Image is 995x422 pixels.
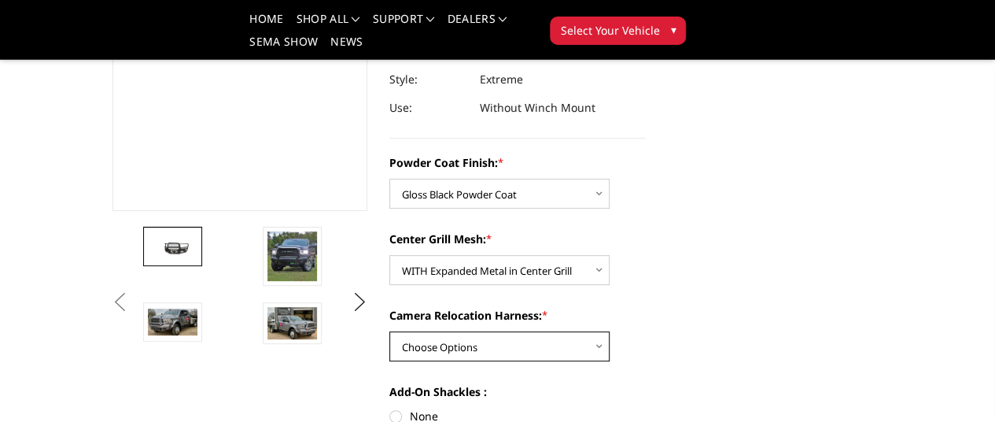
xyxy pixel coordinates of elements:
dd: Extreme [480,65,523,94]
dt: Use: [389,94,468,122]
dt: Style: [389,65,468,94]
a: SEMA Show [249,36,318,59]
a: News [330,36,363,59]
button: Next [348,291,371,314]
a: shop all [297,13,360,36]
img: 2019-2025 Ram 2500-3500 - FT Series - Extreme Front Bumper [148,309,197,335]
label: Camera Relocation Harness: [389,307,645,324]
img: 2019-2025 Ram 2500-3500 - FT Series - Extreme Front Bumper [267,307,317,339]
a: Support [373,13,435,36]
span: ▾ [670,21,676,38]
button: Previous [109,291,132,314]
img: 2019-2025 Ram 2500-3500 - FT Series - Extreme Front Bumper [267,231,317,281]
span: Select Your Vehicle [560,22,659,39]
a: Dealers [448,13,507,36]
a: Home [249,13,283,36]
button: Select Your Vehicle [550,17,686,45]
dd: Without Winch Mount [480,94,595,122]
label: Center Grill Mesh: [389,231,645,247]
img: 2019-2025 Ram 2500-3500 - FT Series - Extreme Front Bumper [148,235,197,257]
label: Powder Coat Finish: [389,154,645,171]
label: Add-On Shackles : [389,383,645,400]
